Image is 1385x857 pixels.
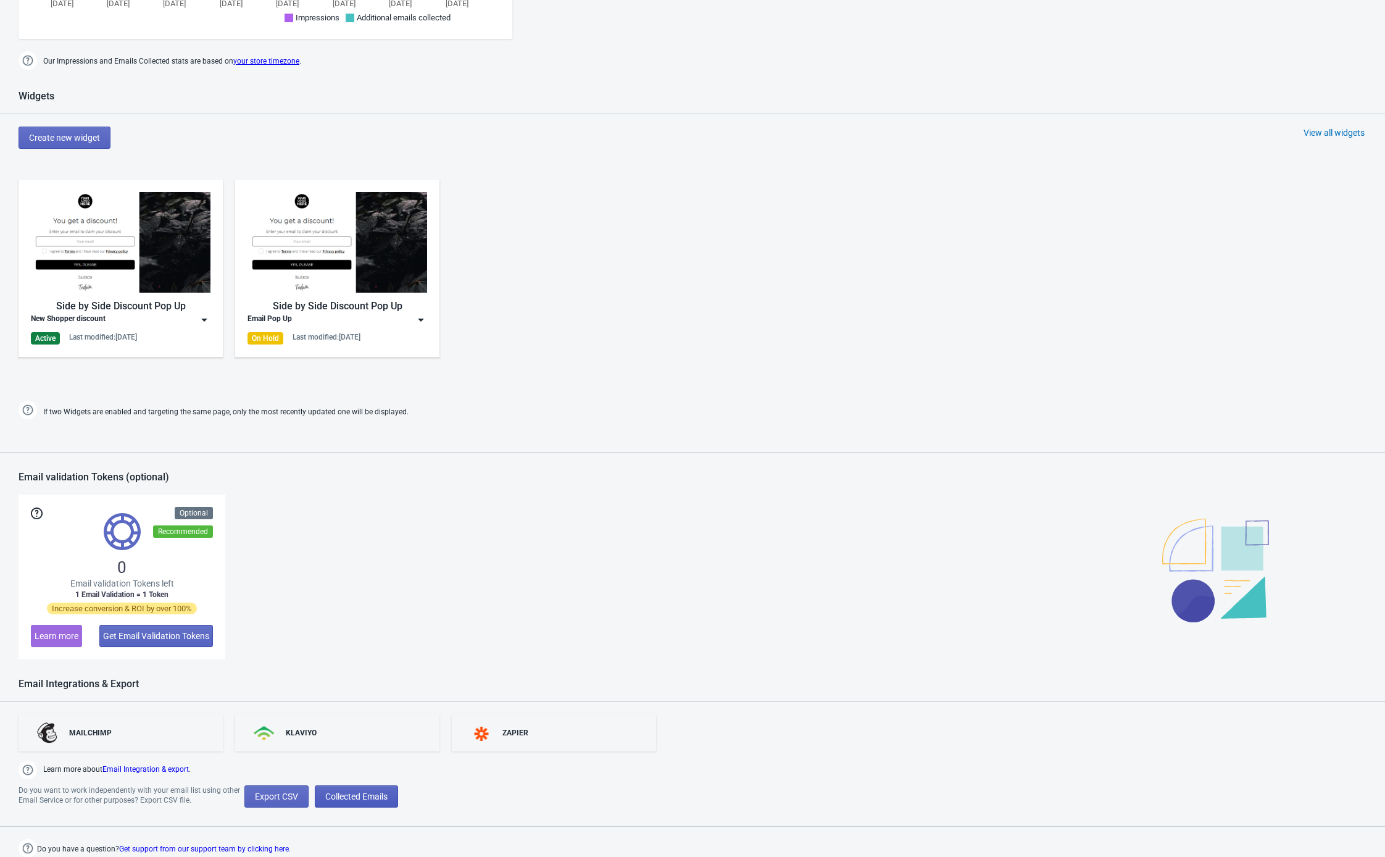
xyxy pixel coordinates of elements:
[31,332,60,345] div: Active
[43,402,409,422] span: If two Widgets are enabled and targeting the same page, only the most recently updated one will b...
[43,51,301,72] span: Our Impressions and Emails Collected stats are based on .
[470,727,493,741] img: zapier.svg
[19,785,244,808] div: Do you want to work independently with your email list using other Email Service or for other pur...
[325,792,388,801] span: Collected Emails
[69,332,137,342] div: Last modified: [DATE]
[1162,519,1269,622] img: illustration.svg
[31,314,106,326] div: New Shopper discount
[153,525,213,538] div: Recommended
[99,625,213,647] button: Get Email Validation Tokens
[31,625,82,647] button: Learn more
[233,57,299,65] a: your store timezone
[37,722,59,743] img: mailchimp.png
[244,785,309,808] button: Export CSV
[102,765,189,774] a: Email Integration & export
[37,842,291,856] span: Do you have a question?
[293,332,360,342] div: Last modified: [DATE]
[75,590,168,600] span: 1 Email Validation = 1 Token
[70,577,174,590] span: Email validation Tokens left
[31,192,210,293] img: regular_popup.jpg
[19,127,110,149] button: Create new widget
[502,728,528,738] div: ZAPIER
[296,13,339,22] span: Impressions
[29,133,100,143] span: Create new widget
[255,792,298,801] span: Export CSV
[315,785,398,808] button: Collected Emails
[119,845,291,853] a: Get support from our support team by clicking here.
[117,558,127,577] span: 0
[19,761,37,779] img: help.png
[104,513,141,550] img: tokens.svg
[43,764,191,779] span: Learn more about .
[254,726,276,740] img: klaviyo.png
[175,507,213,519] div: Optional
[247,192,427,293] img: regular_popup.jpg
[19,401,37,419] img: help.png
[247,299,427,314] div: Side by Side Discount Pop Up
[69,728,112,738] div: MAILCHIMP
[357,13,451,22] span: Additional emails collected
[35,631,78,641] span: Learn more
[19,51,37,70] img: help.png
[103,631,209,641] span: Get Email Validation Tokens
[31,299,210,314] div: Side by Side Discount Pop Up
[247,332,283,345] div: On Hold
[286,728,317,738] div: KLAVIYO
[198,314,210,326] img: dropdown.png
[247,314,292,326] div: Email Pop Up
[47,603,197,614] span: Increase conversion & ROI by over 100%
[415,314,427,326] img: dropdown.png
[1304,127,1365,139] div: View all widgets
